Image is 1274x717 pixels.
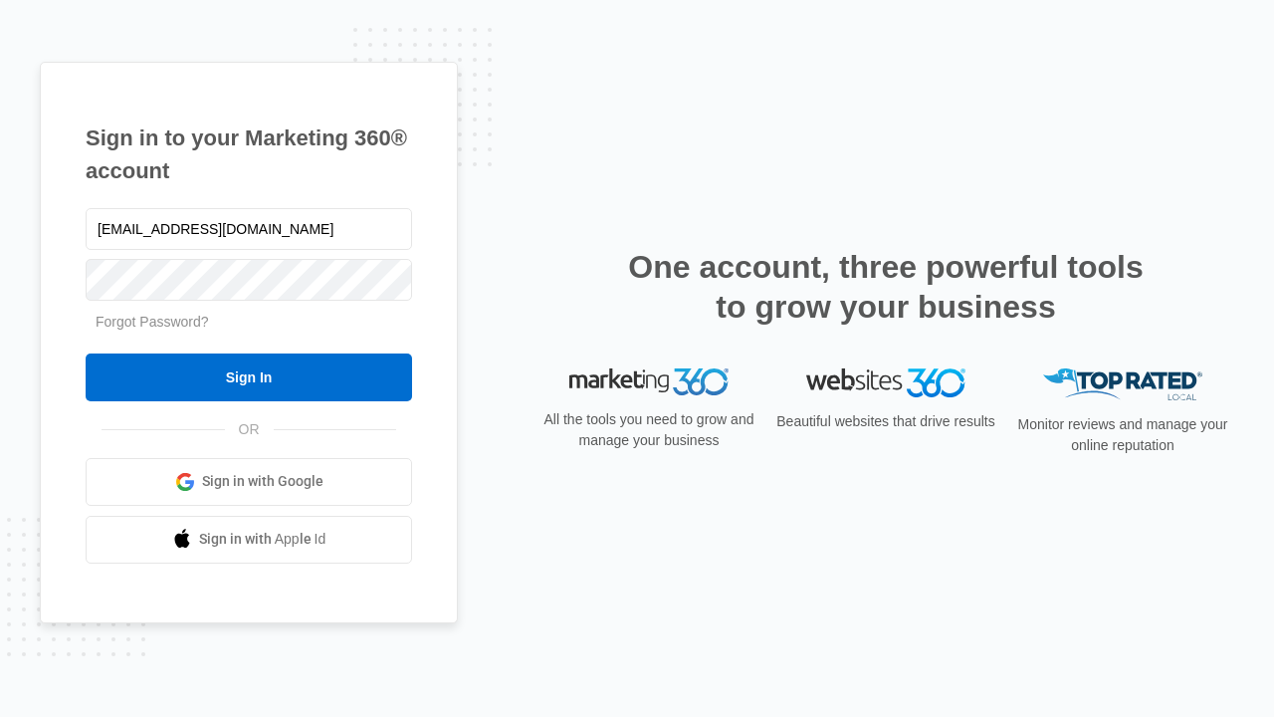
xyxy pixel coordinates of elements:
[96,314,209,330] a: Forgot Password?
[86,354,412,401] input: Sign In
[622,247,1150,327] h2: One account, three powerful tools to grow your business
[86,208,412,250] input: Email
[86,458,412,506] a: Sign in with Google
[1011,414,1234,456] p: Monitor reviews and manage your online reputation
[202,471,323,492] span: Sign in with Google
[537,409,760,451] p: All the tools you need to grow and manage your business
[225,419,274,440] span: OR
[774,411,997,432] p: Beautiful websites that drive results
[86,516,412,564] a: Sign in with Apple Id
[569,368,729,396] img: Marketing 360
[199,529,326,550] span: Sign in with Apple Id
[86,121,412,187] h1: Sign in to your Marketing 360® account
[806,368,965,397] img: Websites 360
[1043,368,1202,401] img: Top Rated Local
